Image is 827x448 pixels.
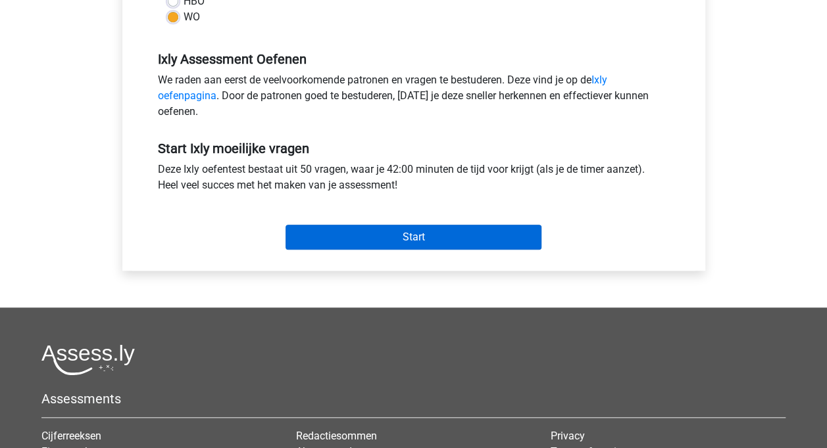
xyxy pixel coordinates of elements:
label: WO [184,9,200,25]
a: Cijferreeksen [41,430,101,442]
div: We raden aan eerst de veelvoorkomende patronen en vragen te bestuderen. Deze vind je op de . Door... [148,72,680,125]
div: Deze Ixly oefentest bestaat uit 50 vragen, waar je 42:00 minuten de tijd voor krijgt (als je de t... [148,162,680,198]
h5: Start Ixly moeilijke vragen [158,141,670,156]
img: Assessly logo [41,344,135,375]
a: Redactiesommen [296,430,377,442]
input: Start [286,225,541,250]
h5: Ixly Assessment Oefenen [158,51,670,67]
h5: Assessments [41,391,786,407]
a: Privacy [551,430,585,442]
